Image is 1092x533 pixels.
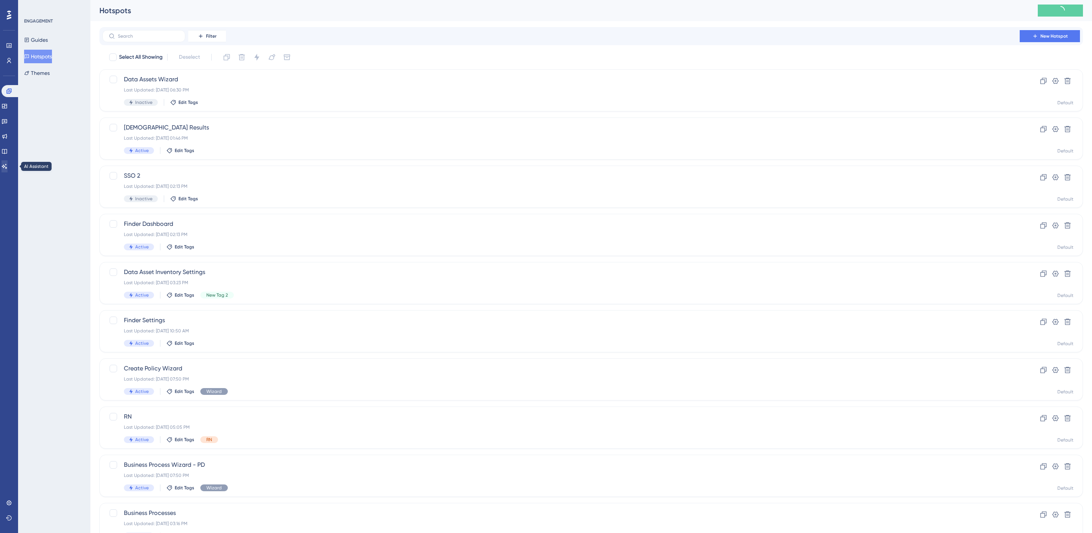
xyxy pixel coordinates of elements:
[206,33,217,39] span: Filter
[24,50,52,63] button: Hotspots
[135,388,149,394] span: Active
[175,148,194,154] span: Edit Tags
[178,99,198,105] span: Edit Tags
[206,388,222,394] span: Wizard
[124,75,998,84] span: Data Assets Wizard
[166,485,194,491] button: Edit Tags
[135,340,149,346] span: Active
[124,460,998,469] span: Business Process Wizard - PD
[175,292,194,298] span: Edit Tags
[175,437,194,443] span: Edit Tags
[175,244,194,250] span: Edit Tags
[206,437,212,443] span: RN
[206,485,222,491] span: Wizard
[1057,292,1074,298] div: Default
[179,53,200,62] span: Deselect
[124,364,998,373] span: Create Policy Wizard
[135,196,153,202] span: Inactive
[99,5,1019,16] div: Hotspots
[24,66,50,80] button: Themes
[1057,148,1074,154] div: Default
[166,244,194,250] button: Edit Tags
[24,18,53,24] div: ENGAGEMENT
[135,292,149,298] span: Active
[1057,485,1074,491] div: Default
[166,388,194,394] button: Edit Tags
[124,412,998,421] span: RN
[135,437,149,443] span: Active
[135,99,153,105] span: Inactive
[170,196,198,202] button: Edit Tags
[124,376,998,382] div: Last Updated: [DATE] 07:50 PM
[175,340,194,346] span: Edit Tags
[1020,30,1080,42] button: New Hotspot
[166,437,194,443] button: Edit Tags
[124,123,998,132] span: [DEMOGRAPHIC_DATA] Results
[135,148,149,154] span: Active
[124,171,998,180] span: SSO 2
[1057,389,1074,395] div: Default
[118,34,179,39] input: Search
[206,292,228,298] span: New Tag 2
[124,87,998,93] div: Last Updated: [DATE] 06:30 PM
[124,219,998,228] span: Finder Dashboard
[1057,100,1074,106] div: Default
[124,328,998,334] div: Last Updated: [DATE] 10:50 AM
[24,33,48,47] button: Guides
[175,485,194,491] span: Edit Tags
[124,135,998,141] div: Last Updated: [DATE] 01:46 PM
[1057,341,1074,347] div: Default
[124,472,998,478] div: Last Updated: [DATE] 07:50 PM
[124,424,998,430] div: Last Updated: [DATE] 05:05 PM
[135,485,149,491] span: Active
[124,316,998,325] span: Finder Settings
[124,509,998,518] span: Business Processes
[178,196,198,202] span: Edit Tags
[172,50,207,64] button: Deselect
[1057,244,1074,250] div: Default
[124,280,998,286] div: Last Updated: [DATE] 03:23 PM
[124,521,998,527] div: Last Updated: [DATE] 03:16 PM
[1057,196,1074,202] div: Default
[124,268,998,277] span: Data Asset Inventory Settings
[135,244,149,250] span: Active
[166,148,194,154] button: Edit Tags
[166,340,194,346] button: Edit Tags
[175,388,194,394] span: Edit Tags
[166,292,194,298] button: Edit Tags
[170,99,198,105] button: Edit Tags
[188,30,226,42] button: Filter
[119,53,163,62] span: Select All Showing
[1057,437,1074,443] div: Default
[1040,33,1068,39] span: New Hotspot
[124,231,998,238] div: Last Updated: [DATE] 02:13 PM
[124,183,998,189] div: Last Updated: [DATE] 02:13 PM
